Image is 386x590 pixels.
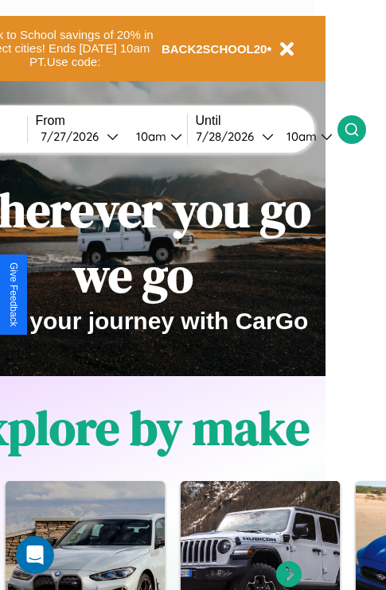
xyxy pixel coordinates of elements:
div: 10am [128,129,170,144]
label: From [36,114,187,128]
label: Until [196,114,337,128]
button: 7/27/2026 [36,128,123,145]
div: Give Feedback [8,262,19,327]
b: BACK2SCHOOL20 [162,42,267,56]
button: 10am [123,128,187,145]
iframe: Intercom live chat [16,536,54,574]
div: 10am [279,129,321,144]
div: 7 / 28 / 2026 [196,129,262,144]
button: 10am [274,128,337,145]
div: 7 / 27 / 2026 [41,129,107,144]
